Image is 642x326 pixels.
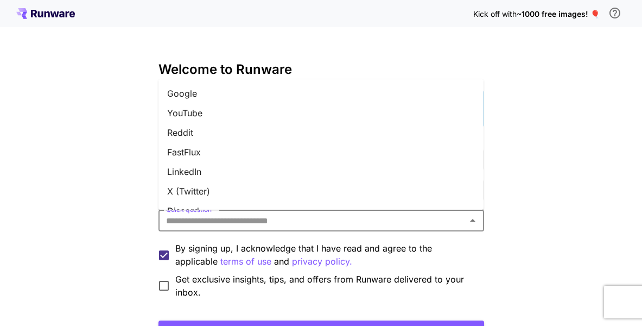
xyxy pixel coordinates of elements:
li: YouTube [158,103,484,123]
li: FastFlux [158,142,484,162]
li: X (Twitter) [158,181,484,201]
span: Get exclusive insights, tips, and offers from Runware delivered to your inbox. [175,273,475,299]
p: By signing up, I acknowledge that I have read and agree to the applicable and [175,242,475,268]
button: By signing up, I acknowledge that I have read and agree to the applicable and privacy policy. [220,255,271,268]
li: Reddit [158,123,484,142]
button: In order to qualify for free credit, you need to sign up with a business email address and click ... [604,2,626,24]
h3: Welcome to Runware [158,62,484,77]
p: terms of use [220,255,271,268]
li: LinkedIn [158,162,484,181]
p: privacy policy. [292,255,352,268]
li: Discord [158,201,484,221]
button: By signing up, I acknowledge that I have read and agree to the applicable terms of use and [292,255,352,268]
li: Google [158,84,484,103]
span: ~1000 free images! 🎈 [517,9,600,18]
button: Close [465,213,480,228]
span: Kick off with [473,9,517,18]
